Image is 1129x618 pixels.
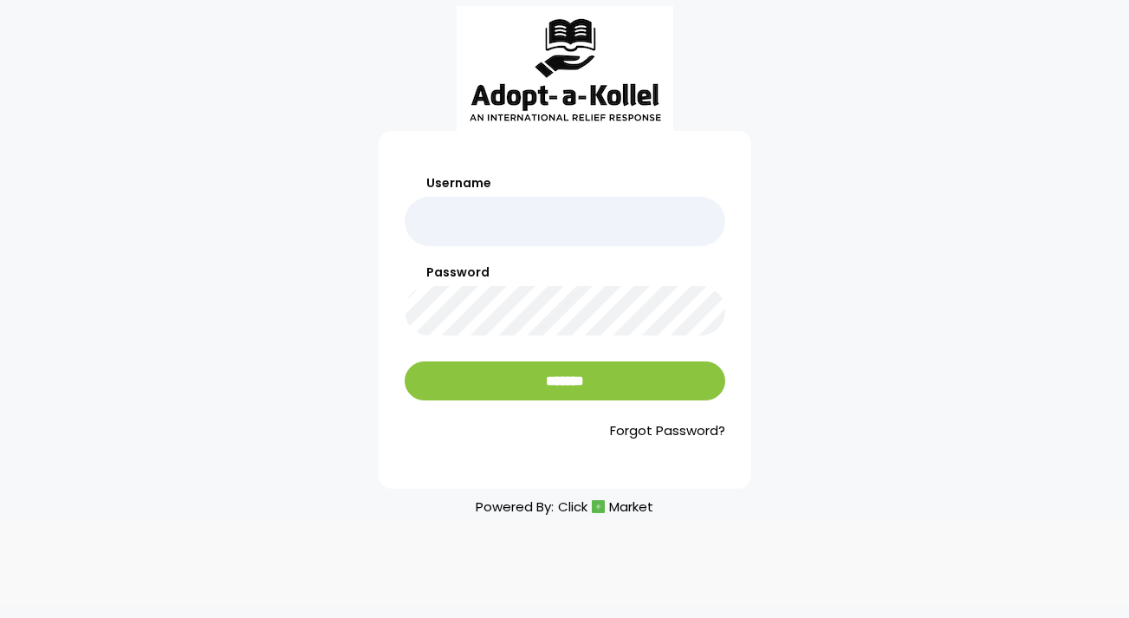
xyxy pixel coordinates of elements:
img: cm_icon.png [592,500,605,513]
img: aak_logo_sm.jpeg [457,6,673,131]
p: Powered By: [476,495,653,518]
a: ClickMarket [558,495,653,518]
label: Username [405,174,725,192]
a: Forgot Password? [405,421,725,441]
label: Password [405,263,725,282]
